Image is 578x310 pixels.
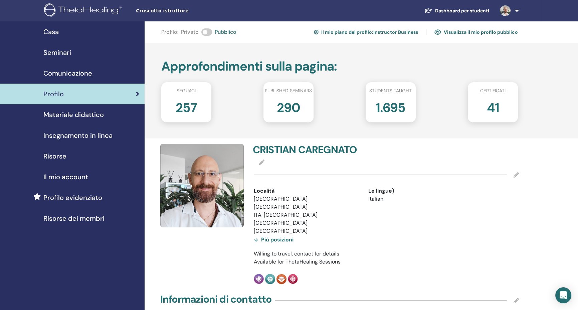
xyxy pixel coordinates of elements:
[434,27,518,37] a: Visualizza il mio profilo pubblico
[314,27,418,37] a: Il mio piano del profilo:Instructor Business
[161,59,518,74] h2: Approfondimenti sulla pagina :
[43,213,105,223] span: Risorse dei membri
[555,287,571,303] div: Open Intercom Messenger
[181,28,199,36] span: Privato
[376,97,405,116] h2: 1.695
[254,211,358,219] li: ITA, [GEOGRAPHIC_DATA]
[215,28,236,36] span: Pubblico
[43,193,102,203] span: Profilo evidenziato
[277,97,300,116] h2: 290
[43,172,88,182] span: Il mio account
[43,89,64,99] span: Profilo
[160,144,244,227] img: default.jpg
[43,27,59,37] span: Casa
[265,87,312,94] span: Published seminars
[44,3,124,18] img: logo.png
[43,110,104,120] span: Materiale didattico
[43,151,66,161] span: Risorse
[369,87,412,94] span: Students taught
[43,47,71,58] span: Seminari
[160,293,272,305] h4: Informazioni di contatto
[176,97,197,116] h2: 257
[253,144,382,156] h4: CRISTIAN CAREGNATO
[419,5,495,17] a: Dashboard per studenti
[254,195,358,211] li: [GEOGRAPHIC_DATA], [GEOGRAPHIC_DATA]
[434,29,441,35] img: eye.svg
[43,68,92,78] span: Comunicazione
[500,5,511,16] img: default.jpg
[254,219,358,235] li: [GEOGRAPHIC_DATA], [GEOGRAPHIC_DATA]
[480,87,506,94] span: Certificati
[368,195,473,203] li: Italian
[136,7,236,14] span: Cruscotto istruttore
[254,187,274,195] span: Località
[254,258,341,265] span: Available for ThetaHealing Sessions
[43,130,113,140] span: Insegnamento in linea
[314,29,319,35] img: cog.svg
[368,187,473,195] div: Le lingue)
[177,87,196,94] span: Seguaci
[161,28,178,36] span: Profilo :
[487,97,499,116] h2: 41
[254,250,339,257] span: Willing to travel, contact for details
[254,235,294,244] div: Più posizioni
[424,8,432,13] img: graduation-cap-white.svg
